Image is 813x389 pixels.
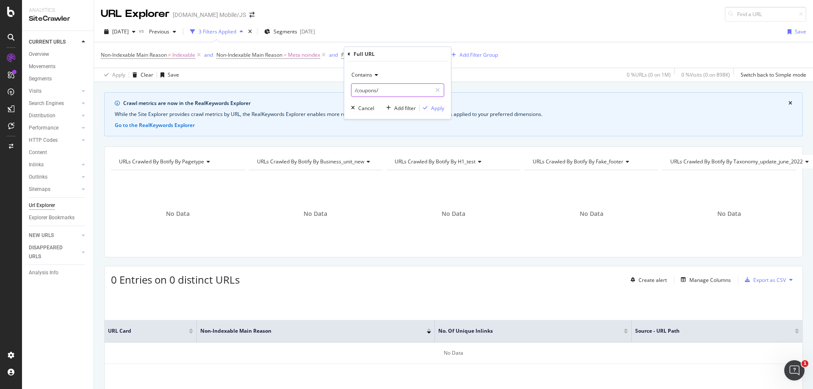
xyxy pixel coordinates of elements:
div: Switch back to Simple mode [741,71,806,78]
div: Url Explorer [29,201,55,210]
span: No Data [304,210,327,218]
div: 3 Filters Applied [199,28,236,35]
h4: URLs Crawled By Botify By h1_test [393,155,513,168]
a: Explorer Bookmarks [29,213,88,222]
a: Analysis Info [29,268,88,277]
div: Search Engines [29,99,64,108]
div: Analysis Info [29,268,58,277]
div: Inlinks [29,160,44,169]
div: Add filter [394,105,416,112]
button: Export as CSV [741,273,786,287]
a: CURRENT URLS [29,38,79,47]
div: Create alert [639,276,667,284]
a: Overview [29,50,88,59]
span: URLs Crawled By Botify By fake_footer [533,158,623,165]
span: URL Card [108,327,187,335]
span: Meta noindex [288,49,320,61]
h4: URLs Crawled By Botify By fake_footer [531,155,651,168]
div: Analytics [29,7,87,14]
span: Non-Indexable Main Reason [216,51,282,58]
div: SiteCrawler [29,14,87,24]
button: Create alert [627,273,667,287]
div: Save [795,28,806,35]
button: Segments[DATE] [261,25,318,39]
div: times [246,28,254,36]
span: 0 Entries on 0 distinct URLs [111,273,240,287]
a: Movements [29,62,88,71]
div: Overview [29,50,49,59]
a: Url Explorer [29,201,88,210]
span: Segments [274,28,297,35]
span: vs [139,27,146,34]
button: Apply [101,68,125,82]
div: Add Filter Group [459,51,498,58]
div: 0 % URLs ( 0 on 1M ) [627,71,671,78]
div: Distribution [29,111,55,120]
span: URLs Crawled By Botify By taxonomy_update_june_2022 [670,158,803,165]
span: = [284,51,287,58]
span: Full URL [341,51,360,58]
button: Go to the RealKeywords Explorer [115,121,195,129]
div: and [204,51,213,58]
span: Non-Indexable Main Reason [101,51,167,58]
div: CURRENT URLS [29,38,66,47]
div: Cancel [358,105,374,112]
h4: URLs Crawled By Botify By pagetype [117,155,237,168]
div: NEW URLS [29,231,54,240]
a: Search Engines [29,99,79,108]
a: Outlinks [29,173,79,182]
a: NEW URLS [29,231,79,240]
span: No. of Unique Inlinks [438,327,611,335]
button: Save [784,25,806,39]
span: 2025 Sep. 21st [112,28,129,35]
input: Find a URL [725,7,806,22]
a: Inlinks [29,160,79,169]
span: No Data [580,210,603,218]
div: Full URL [354,50,375,58]
span: No Data [166,210,190,218]
div: No Data [105,342,802,364]
div: Segments [29,74,52,83]
div: 0 % Visits ( 0 on 898K ) [681,71,730,78]
iframe: Intercom live chat [784,360,805,381]
div: Content [29,148,47,157]
span: Indexable [172,49,195,61]
button: Switch back to Simple mode [737,68,806,82]
div: Performance [29,124,58,132]
a: Distribution [29,111,79,120]
div: [DOMAIN_NAME] Mobile/JS [173,11,246,19]
a: HTTP Codes [29,136,79,145]
div: Movements [29,62,55,71]
button: Cancel [348,104,374,112]
button: Manage Columns [677,275,731,285]
div: Apply [431,105,444,112]
button: Previous [146,25,180,39]
div: Explorer Bookmarks [29,213,75,222]
span: No Data [717,210,741,218]
span: Non-Indexable Main Reason [200,327,415,335]
a: DISAPPEARED URLS [29,243,79,261]
div: While the Site Explorer provides crawl metrics by URL, the RealKeywords Explorer enables more rob... [115,110,792,118]
a: Content [29,148,88,157]
div: URL Explorer [101,7,169,21]
button: and [204,51,213,59]
span: Previous [146,28,169,35]
span: URLs Crawled By Botify By business_unit_new [257,158,364,165]
a: Sitemaps [29,185,79,194]
span: ≠ [168,51,171,58]
div: Manage Columns [689,276,731,284]
span: Source - URL Path [635,327,782,335]
button: Save [157,68,179,82]
div: and [329,51,338,58]
button: Add filter [383,104,416,112]
a: Performance [29,124,79,132]
a: Segments [29,74,88,83]
button: Clear [129,68,153,82]
h4: URLs Crawled By Botify By business_unit_new [255,155,377,168]
div: Clear [141,71,153,78]
div: DISAPPEARED URLS [29,243,72,261]
span: 1 [802,360,808,367]
button: and [329,51,338,59]
div: Crawl metrics are now in the RealKeywords Explorer [123,99,788,107]
div: Save [168,71,179,78]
